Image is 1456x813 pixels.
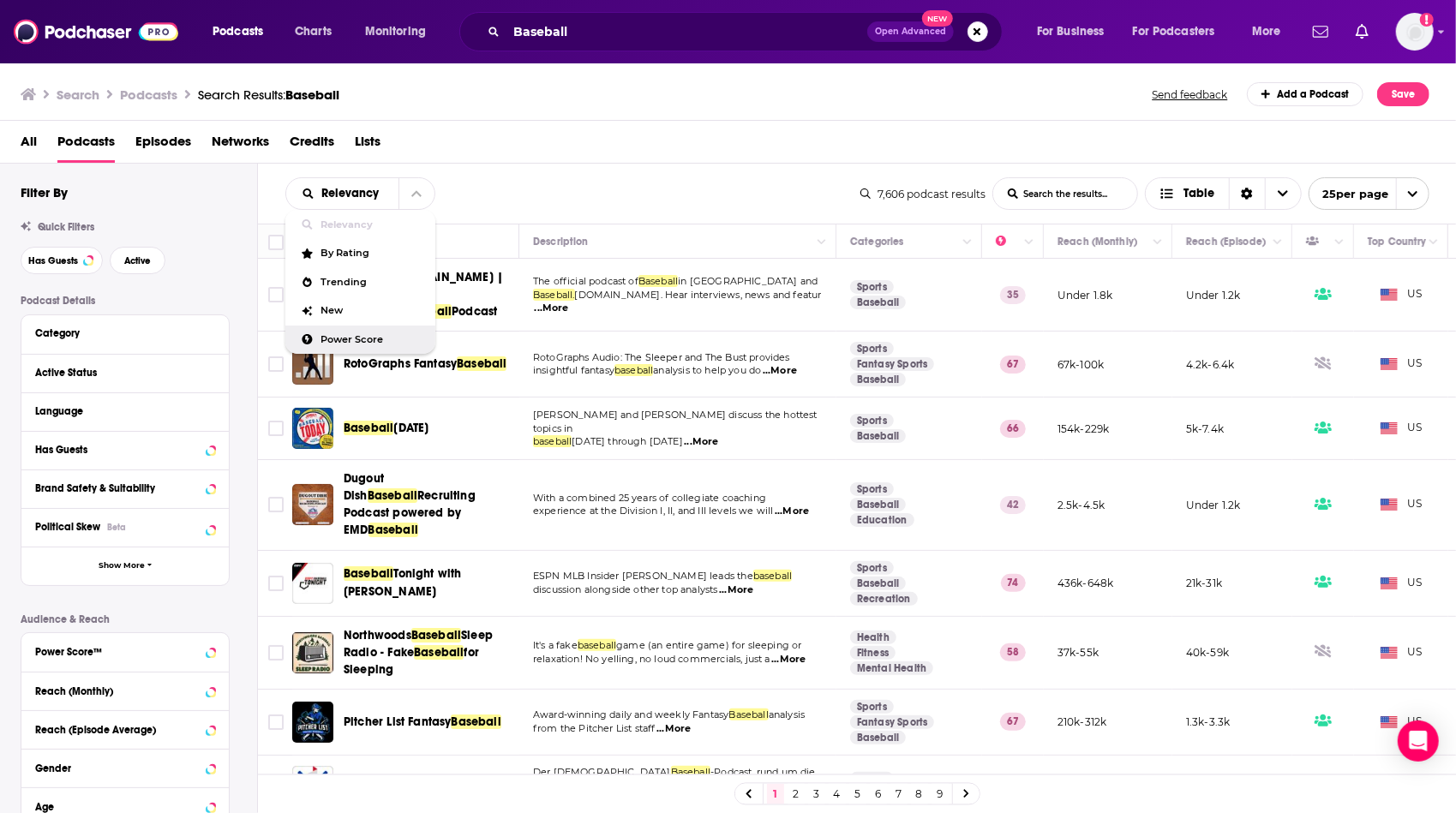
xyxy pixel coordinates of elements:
[850,280,894,294] a: Sports
[344,714,501,731] a: Pitcher List FantasyBaseball
[285,87,339,103] span: Baseball
[35,444,201,456] div: Has Guests
[21,295,230,307] p: Podcast Details
[1247,82,1364,106] a: Add a Podcast
[1058,231,1137,252] div: Reach (Monthly)
[850,357,934,371] a: Fantasy Sports
[1252,20,1281,44] span: More
[1368,231,1426,252] div: Top Country
[353,18,448,45] button: open menu
[932,784,949,804] a: 9
[829,784,846,804] a: 4
[1381,644,1423,661] span: US
[368,523,418,537] span: Baseball
[533,351,790,363] span: RotoGraphs Audio: The Sleeper and The Bust provides
[365,20,426,44] span: Monitoring
[753,570,792,582] span: baseball
[38,221,94,233] span: Quick Filters
[533,708,729,720] span: Award-winning daily and weekly Fantasy
[321,188,385,200] span: Relevancy
[457,356,506,371] span: Baseball
[1145,177,1302,210] h2: Choose View
[411,628,461,643] span: Baseball
[292,702,333,743] img: Pitcher List Fantasy Baseball
[1000,713,1026,730] p: 67
[1186,357,1235,372] p: 4.2k-6.4k
[198,87,339,103] div: Search Results:
[107,522,126,533] div: Beta
[870,784,887,804] a: 6
[344,421,393,435] span: Baseball
[533,492,766,504] span: With a combined 25 years of collegiate coaching
[875,27,946,36] span: Open Advanced
[355,128,380,163] a: Lists
[120,87,177,103] h3: Podcasts
[1381,356,1423,373] span: US
[771,653,806,667] span: ...More
[1058,498,1105,512] p: 2.5k-4.5k
[35,724,201,736] div: Reach (Episode Average)
[850,715,934,729] a: Fantasy Sports
[35,685,201,697] div: Reach (Monthly)
[321,306,422,315] span: New
[35,762,201,774] div: Gender
[850,429,906,443] a: Baseball
[506,18,867,45] input: Search podcasts, credits, & more...
[344,566,461,598] span: Tonight with [PERSON_NAME]
[1186,421,1224,436] p: 5k-7.4k
[1240,18,1303,45] button: open menu
[533,231,588,252] div: Description
[850,700,894,714] a: Sports
[21,547,229,585] button: Show More
[212,128,269,163] span: Networks
[1381,420,1423,437] span: US
[35,327,204,339] div: Category
[292,766,333,807] img: Just Baseball
[719,583,753,597] span: ...More
[890,784,908,804] a: 7
[344,488,476,537] span: Recruiting Podcast powered by EMD
[393,421,428,435] span: [DATE]
[578,639,616,651] span: baseball
[850,231,903,252] div: Categories
[1377,82,1429,106] button: Save
[292,408,333,449] img: Baseball Today
[533,653,770,665] span: relaxation! No yelling, no loud commercials, just a
[35,646,201,658] div: Power Score™
[767,784,784,804] a: 1
[1396,13,1434,51] button: Show profile menu
[292,484,333,525] img: Dugout Dish Baseball Recruiting Podcast powered by EMD Baseball
[344,471,384,503] span: Dugout Dish
[850,513,914,527] a: Education
[452,304,497,319] span: Podcast
[850,577,906,590] a: Baseball
[35,679,215,701] button: Reach (Monthly)
[57,128,115,163] a: Podcasts
[35,482,201,494] div: Brand Safety & Suitability
[1147,232,1168,253] button: Column Actions
[533,766,671,778] span: Der [DEMOGRAPHIC_DATA]
[35,477,215,499] a: Brand Safety & Suitability
[533,570,753,582] span: ESPN MLB Insider [PERSON_NAME] leads the
[1186,231,1266,252] div: Reach (Episode)
[1186,498,1241,512] p: Under 1.2k
[1396,13,1434,51] span: Logged in as dkcsports
[1058,576,1114,590] p: 436k-648k
[398,178,434,209] button: close menu
[292,563,333,604] a: Baseball Tonight with Buster Olney
[344,628,411,643] span: Northwoods
[653,364,761,376] span: analysis to help you do
[28,256,78,266] span: Has Guests
[35,439,215,460] button: Has Guests
[1306,231,1330,252] div: Has Guests
[268,576,284,591] span: Toggle select row
[1001,574,1026,591] p: 74
[957,232,978,253] button: Column Actions
[14,15,178,48] img: Podchaser - Follow, Share and Rate Podcasts
[321,220,422,230] span: Relevancy
[321,335,422,344] span: Power Score
[344,420,428,437] a: Baseball[DATE]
